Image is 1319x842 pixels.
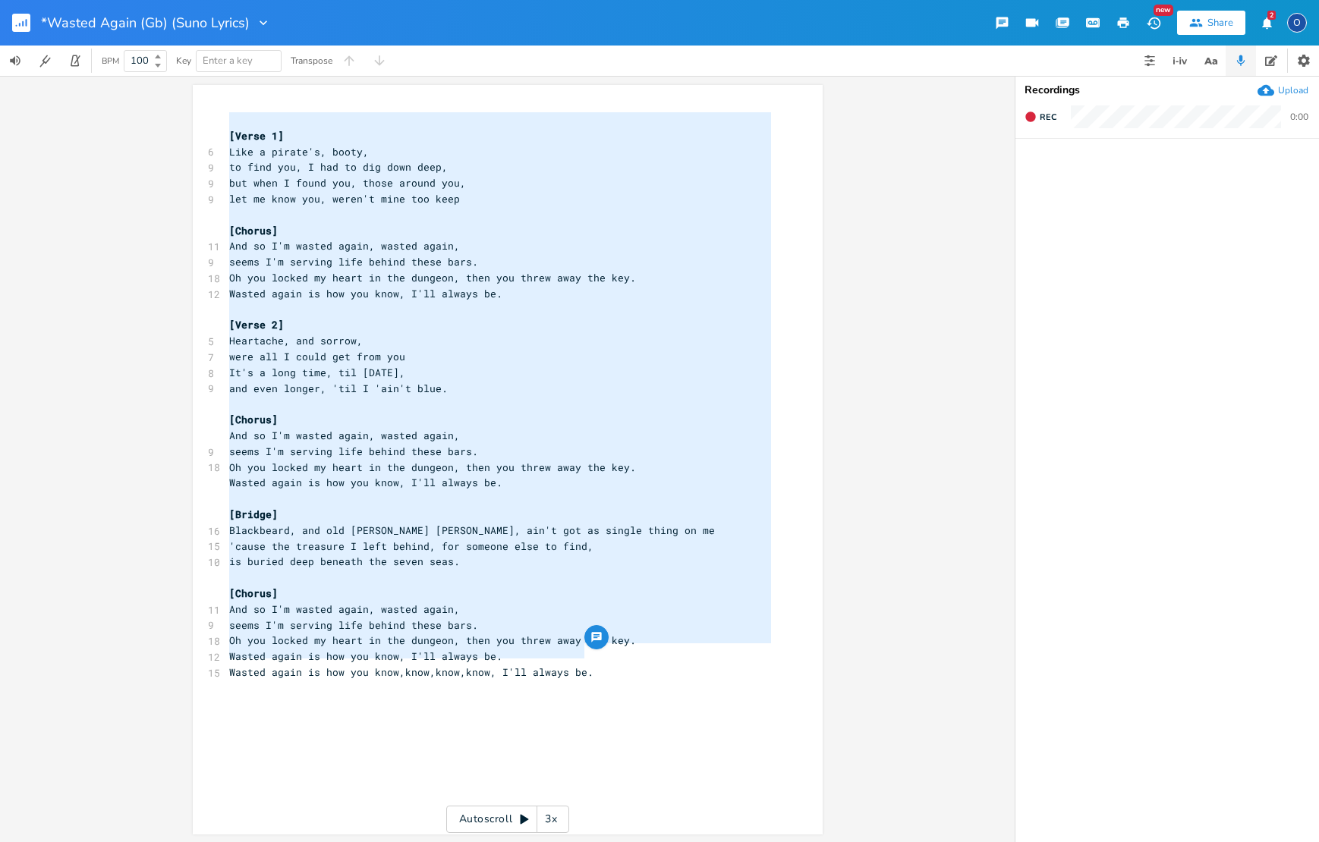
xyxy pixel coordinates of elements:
[1290,112,1308,121] div: 0:00
[229,649,502,663] span: Wasted again is how you know, I'll always be.
[1278,84,1308,96] div: Upload
[1040,112,1056,123] span: Rec
[229,586,278,600] span: [Chorus]
[229,318,284,331] span: [Verse 2]
[229,413,278,426] span: [Chorus]
[1138,9,1169,36] button: New
[229,476,502,489] span: Wasted again is how you know, I'll always be.
[229,633,636,647] span: Oh you locked my heart in the dungeon, then you threw away the key.
[1207,16,1233,30] div: Share
[229,160,448,174] span: to find you, I had to dig down deep,
[41,16,250,30] span: *Wasted Again (Gb) (Suno Lyrics)
[229,555,460,568] span: is buried deep beneath the seven seas.
[1251,9,1282,36] button: 2
[229,350,405,363] span: were all I could get from you
[229,602,460,616] span: And so I'm wasted again, wasted again,
[229,145,369,159] span: Like a pirate's, booty,
[229,271,636,284] span: Oh you locked my heart in the dungeon, then you threw away the key.
[1025,85,1310,96] div: Recordings
[203,54,253,68] span: Enter a key
[537,806,565,833] div: 3x
[229,460,636,474] span: Oh you locked my heart in the dungeon, then you threw away the key.
[1258,82,1308,99] button: Upload
[229,129,284,143] span: [Verse 1]
[291,56,332,65] div: Transpose
[229,224,278,237] span: [Chorus]
[1154,5,1173,16] div: New
[229,176,466,190] span: but when I found you, those around you,
[229,334,363,347] span: Heartache, and sorrow,
[229,239,460,253] span: And so I'm wasted again, wasted again,
[1287,13,1307,33] div: Old Kountry
[229,287,502,300] span: Wasted again is how you know, I'll always be.
[229,382,448,395] span: and even longer, 'til I 'ain't blue.
[229,192,460,206] span: let me know you, weren't mine too keep
[1018,105,1062,129] button: Rec
[229,539,593,553] span: 'cause the treasure I left behind, for someone else to find,
[1287,5,1307,40] button: O
[229,445,478,458] span: seems I'm serving life behind these bars.
[229,618,478,632] span: seems I'm serving life behind these bars.
[229,665,593,679] span: Wasted again is how you know,know,know,know, I'll always be.
[229,366,405,379] span: It's a long time, til [DATE],
[446,806,569,833] div: Autoscroll
[1177,11,1245,35] button: Share
[229,523,715,537] span: Blackbeard, and old [PERSON_NAME] [PERSON_NAME], ain't got as single thing on me
[229,255,478,269] span: seems I'm serving life behind these bars.
[229,429,460,442] span: And so I'm wasted again, wasted again,
[1267,11,1276,20] div: 2
[176,56,191,65] div: Key
[229,507,278,521] span: [Bridge]
[102,57,119,65] div: BPM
